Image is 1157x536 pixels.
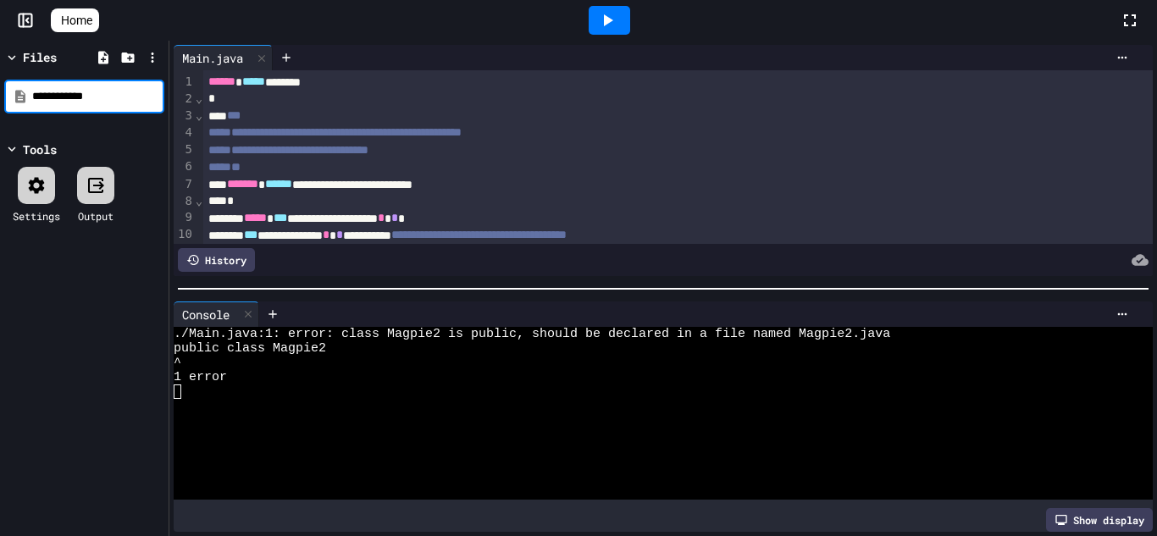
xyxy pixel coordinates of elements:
[13,208,60,224] div: Settings
[174,45,273,70] div: Main.java
[174,301,259,327] div: Console
[23,48,57,66] div: Files
[174,91,195,108] div: 2
[174,141,195,158] div: 5
[174,209,195,226] div: 9
[174,74,195,91] div: 1
[1046,508,1153,532] div: Show display
[195,194,203,207] span: Fold line
[174,49,252,67] div: Main.java
[174,356,181,370] span: ^
[174,370,227,384] span: 1 error
[23,141,57,158] div: Tools
[51,8,99,32] a: Home
[178,248,255,272] div: History
[174,176,195,193] div: 7
[174,226,195,243] div: 10
[174,108,195,124] div: 3
[174,306,238,323] div: Console
[174,327,890,341] span: ./Main.java:1: error: class Magpie2 is public, should be declared in a file named Magpie2.java
[174,124,195,141] div: 4
[174,193,195,210] div: 8
[78,208,113,224] div: Output
[174,341,326,356] span: public class Magpie2
[195,91,203,105] span: Fold line
[174,243,195,260] div: 11
[195,108,203,122] span: Fold line
[174,158,195,175] div: 6
[61,12,92,29] span: Home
